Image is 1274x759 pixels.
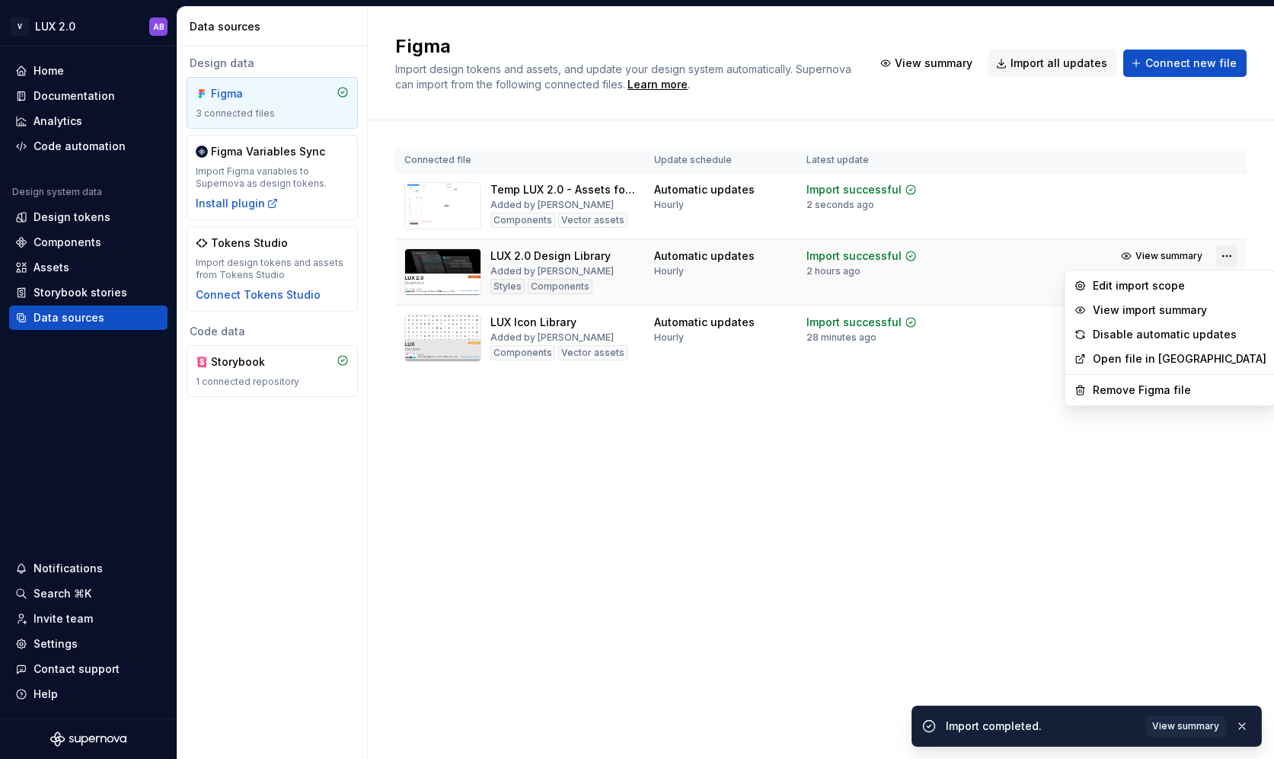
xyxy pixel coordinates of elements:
[1093,383,1266,398] div: Remove Figma file
[1152,720,1219,732] span: View summary
[1093,351,1266,367] a: Open file in [GEOGRAPHIC_DATA]
[1093,327,1266,342] div: Disable automatic updates
[1093,278,1266,293] div: Edit import scope
[946,719,1136,734] div: Import completed.
[1145,716,1226,737] button: View summary
[1093,303,1266,318] div: View import summary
